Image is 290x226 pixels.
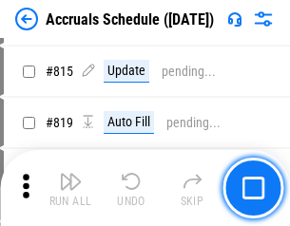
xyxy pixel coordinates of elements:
span: # 815 [46,64,73,79]
div: Update [104,60,149,83]
div: Auto Fill [104,111,154,134]
div: pending... [166,116,221,130]
img: Main button [242,177,264,199]
img: Support [227,11,242,27]
img: Settings menu [252,8,275,30]
div: pending... [162,65,216,79]
span: # 819 [46,115,73,130]
img: Back [15,8,38,30]
div: Accruals Schedule ([DATE]) [46,10,214,28]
